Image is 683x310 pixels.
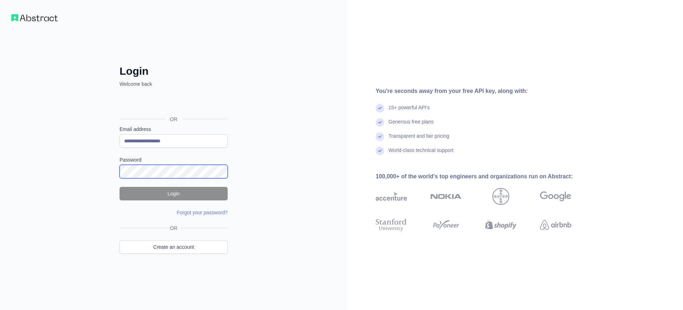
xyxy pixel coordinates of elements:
[388,118,434,132] div: Generous free plans
[430,188,462,205] img: nokia
[376,217,407,233] img: stanford university
[376,104,384,112] img: check mark
[376,172,594,181] div: 100,000+ of the world's top engineers and organizations run on Abstract:
[376,147,384,155] img: check mark
[388,132,449,147] div: Transparent and fair pricing
[388,147,454,161] div: World-class technical support
[167,225,180,232] span: OR
[540,188,571,205] img: google
[120,80,228,88] p: Welcome back
[388,104,430,118] div: 15+ powerful API's
[177,210,228,215] a: Forgot your password?
[120,156,228,163] label: Password
[376,87,594,95] div: You're seconds away from your free API key, along with:
[120,240,228,254] a: Create an account
[376,188,407,205] img: accenture
[164,116,183,123] span: OR
[11,14,58,21] img: Workflow
[120,187,228,200] button: Login
[120,126,228,133] label: Email address
[120,65,228,78] h2: Login
[376,132,384,141] img: check mark
[116,95,230,111] iframe: Botón Iniciar sesión con Google
[540,217,571,233] img: airbnb
[430,217,462,233] img: payoneer
[492,188,509,205] img: bayer
[376,118,384,127] img: check mark
[485,217,517,233] img: shopify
